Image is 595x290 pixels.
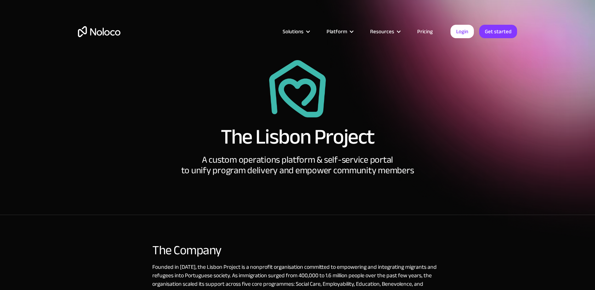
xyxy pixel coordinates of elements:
[370,27,394,36] div: Resources
[152,243,443,257] div: The Company
[450,25,474,38] a: Login
[327,27,347,36] div: Platform
[361,27,408,36] div: Resources
[181,155,414,176] div: A custom operations platform & self-service portal to unify program delivery and empower communit...
[78,26,120,37] a: home
[408,27,442,36] a: Pricing
[221,126,375,147] h1: The Lisbon Project
[479,25,517,38] a: Get started
[283,27,304,36] div: Solutions
[318,27,361,36] div: Platform
[274,27,318,36] div: Solutions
